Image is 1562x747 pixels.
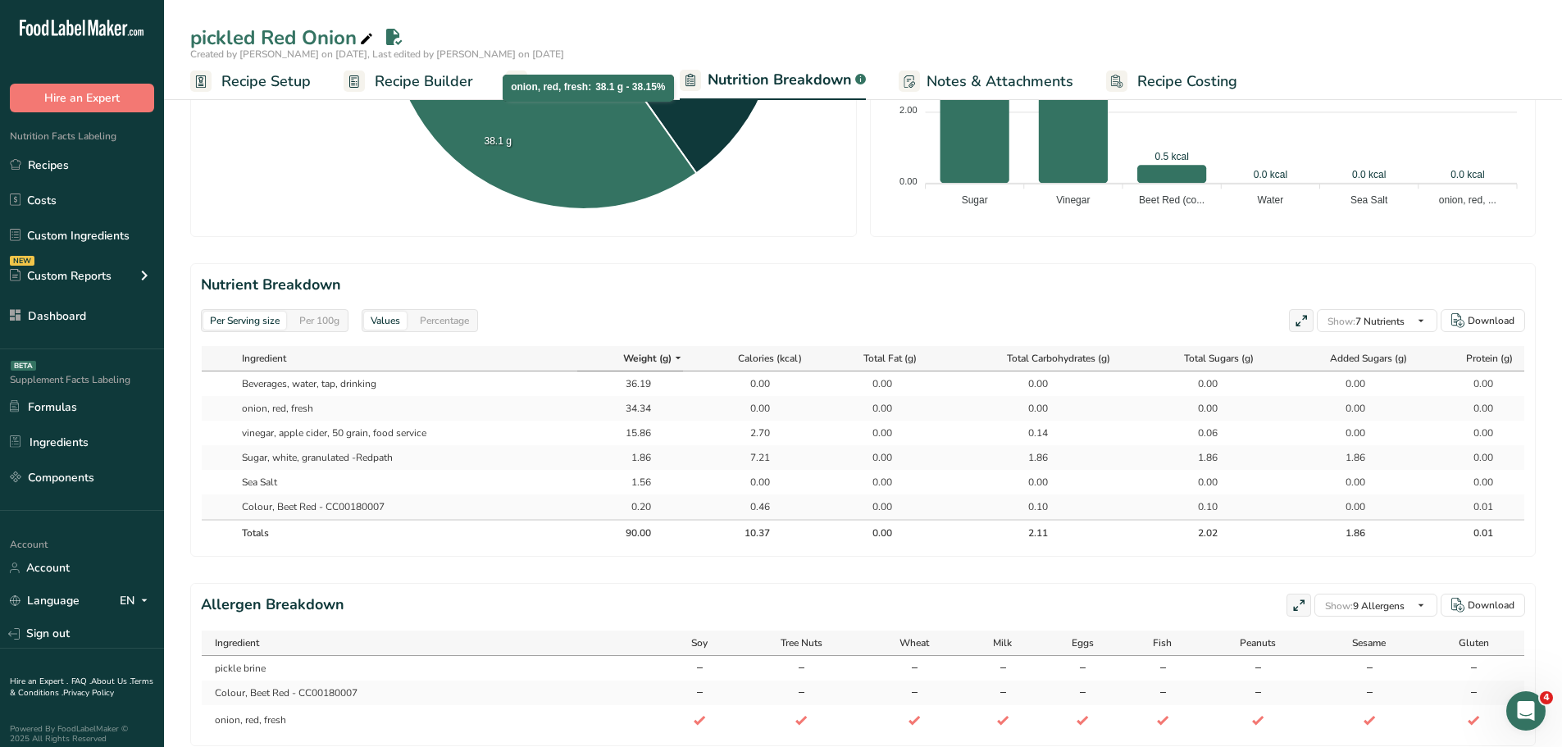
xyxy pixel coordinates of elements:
tspan: onion, red, ... [1439,194,1496,206]
div: NEW [10,256,34,266]
a: FAQ . [71,676,91,687]
div: 0.20 [610,499,651,514]
tspan: Sugar [962,194,988,206]
span: Fish [1153,635,1172,650]
span: Wheat [899,635,929,650]
button: Hire an Expert [10,84,154,112]
div: 0.00 [1324,499,1365,514]
div: 0.00 [1324,475,1365,490]
div: 1.86 [610,450,651,465]
div: 0.00 [1007,475,1048,490]
div: 0.00 [1452,376,1493,391]
div: 0.00 [851,450,892,465]
div: 0.46 [729,499,770,514]
div: 1.86 [1007,450,1048,465]
div: Per Serving size [203,312,286,330]
a: About Us . [91,676,130,687]
div: 0.00 [1177,376,1218,391]
div: BETA [11,361,36,371]
a: Terms & Conditions . [10,676,153,699]
td: Colour, Beet Red - CC00180007 [235,494,577,519]
div: 0.00 [1007,376,1048,391]
div: 0.00 [1324,376,1365,391]
th: Totals [235,519,577,545]
div: 0.06 [1177,426,1218,440]
span: Sesame [1352,635,1386,650]
div: 10.37 [729,526,770,540]
button: Download [1441,594,1525,617]
a: Hire an Expert . [10,676,68,687]
span: Total Carbohydrates (g) [1007,351,1110,366]
div: 34.34 [610,401,651,416]
div: 2.02 [1177,526,1218,540]
tspan: 2.00 [899,105,917,115]
button: Show:9 Allergens [1314,594,1437,617]
td: Colour, Beet Red - CC00180007 [202,681,661,705]
div: Download [1468,598,1514,613]
span: Show: [1327,315,1355,328]
div: 7.21 [729,450,770,465]
div: 0.00 [851,376,892,391]
div: 0.00 [729,376,770,391]
a: Recipe Costing [1106,63,1237,100]
div: Values [364,312,407,330]
span: Customize Label [534,71,647,93]
div: 0.00 [1324,426,1365,440]
tspan: Water [1258,194,1284,206]
div: 1.56 [610,475,651,490]
div: 0.00 [851,499,892,514]
span: Soy [691,635,708,650]
div: 0.00 [729,475,770,490]
div: 0.10 [1007,499,1048,514]
div: 0.10 [1177,499,1218,514]
a: Language [10,586,80,615]
a: Nutrition Breakdown [680,61,866,101]
div: 0.00 [1452,450,1493,465]
iframe: Intercom live chat [1506,691,1546,731]
div: 0.00 [1452,426,1493,440]
span: Gluten [1459,635,1489,650]
div: 1.86 [1177,450,1218,465]
div: 0.00 [851,426,892,440]
span: Recipe Builder [375,71,473,93]
span: Calories (kcal) [738,351,802,366]
span: 9 Allergens [1325,599,1405,613]
span: Ingredient [215,635,259,650]
div: 0.00 [1177,475,1218,490]
div: 0.00 [851,526,892,540]
td: Sea Salt [235,470,577,494]
div: 0.00 [1007,401,1048,416]
tspan: Beet Red (co... [1139,194,1205,206]
div: 2.11 [1007,526,1048,540]
div: Download [1468,313,1514,328]
div: 90.00 [610,526,651,540]
span: Total Sugars (g) [1184,351,1254,366]
h2: Allergen Breakdown [201,594,344,617]
div: 0.00 [1177,401,1218,416]
div: 1.86 [1324,526,1365,540]
div: pickled Red Onion [190,23,376,52]
div: 0.14 [1007,426,1048,440]
td: onion, red, fresh [202,705,661,735]
h2: Nutrient Breakdown [201,274,1525,296]
span: 7 Nutrients [1327,315,1405,328]
td: vinegar, apple cider, 50 grain, food service [235,421,577,445]
a: Recipe Setup [190,63,311,100]
td: onion, red, fresh [235,396,577,421]
span: Added Sugars (g) [1330,351,1407,366]
div: 0.00 [851,475,892,490]
div: 0.00 [1324,401,1365,416]
span: Milk [993,635,1012,650]
div: 0.00 [1452,401,1493,416]
td: Sugar, white, granulated -Redpath [235,445,577,470]
span: Protein (g) [1466,351,1513,366]
div: Per 100g [293,312,346,330]
div: 0.00 [729,401,770,416]
span: 4 [1540,691,1553,704]
span: Total Fat (g) [863,351,917,366]
div: 2.70 [729,426,770,440]
a: Privacy Policy [63,687,114,699]
span: Weight (g) [623,351,672,366]
a: Customize Label [506,63,647,100]
div: Powered By FoodLabelMaker © 2025 All Rights Reserved [10,724,154,744]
